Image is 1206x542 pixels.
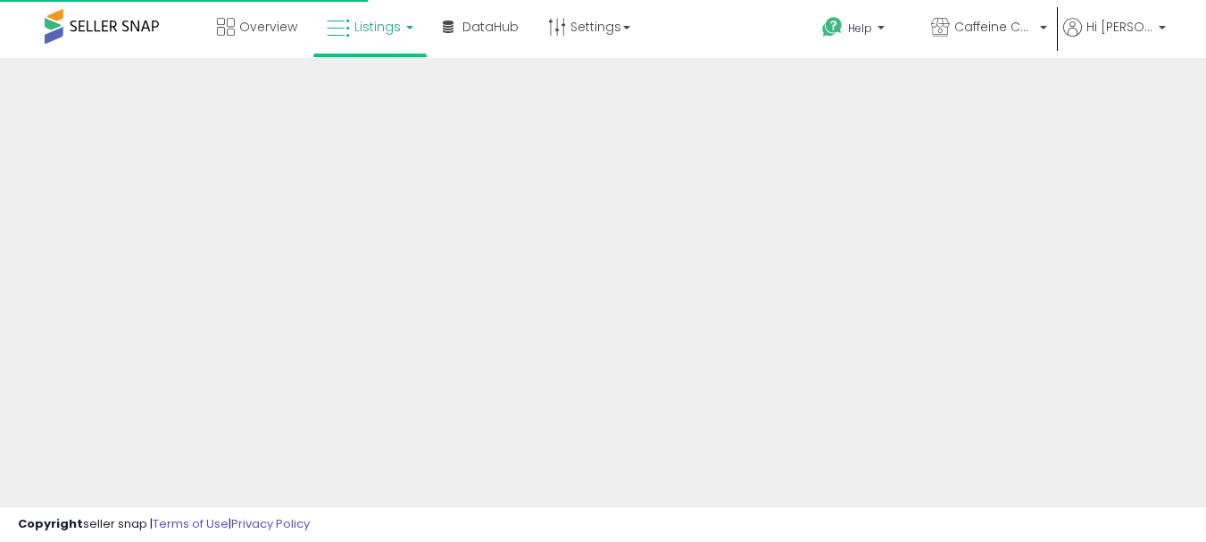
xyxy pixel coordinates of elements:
[821,16,844,38] i: Get Help
[153,515,229,532] a: Terms of Use
[462,18,519,36] span: DataHub
[231,515,310,532] a: Privacy Policy
[848,21,872,36] span: Help
[354,18,401,36] span: Listings
[18,516,310,533] div: seller snap | |
[808,3,915,58] a: Help
[1063,18,1166,58] a: Hi [PERSON_NAME]
[1086,18,1153,36] span: Hi [PERSON_NAME]
[239,18,297,36] span: Overview
[954,18,1035,36] span: Caffeine Cam's Coffee & Candy Company Inc.
[18,515,83,532] strong: Copyright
